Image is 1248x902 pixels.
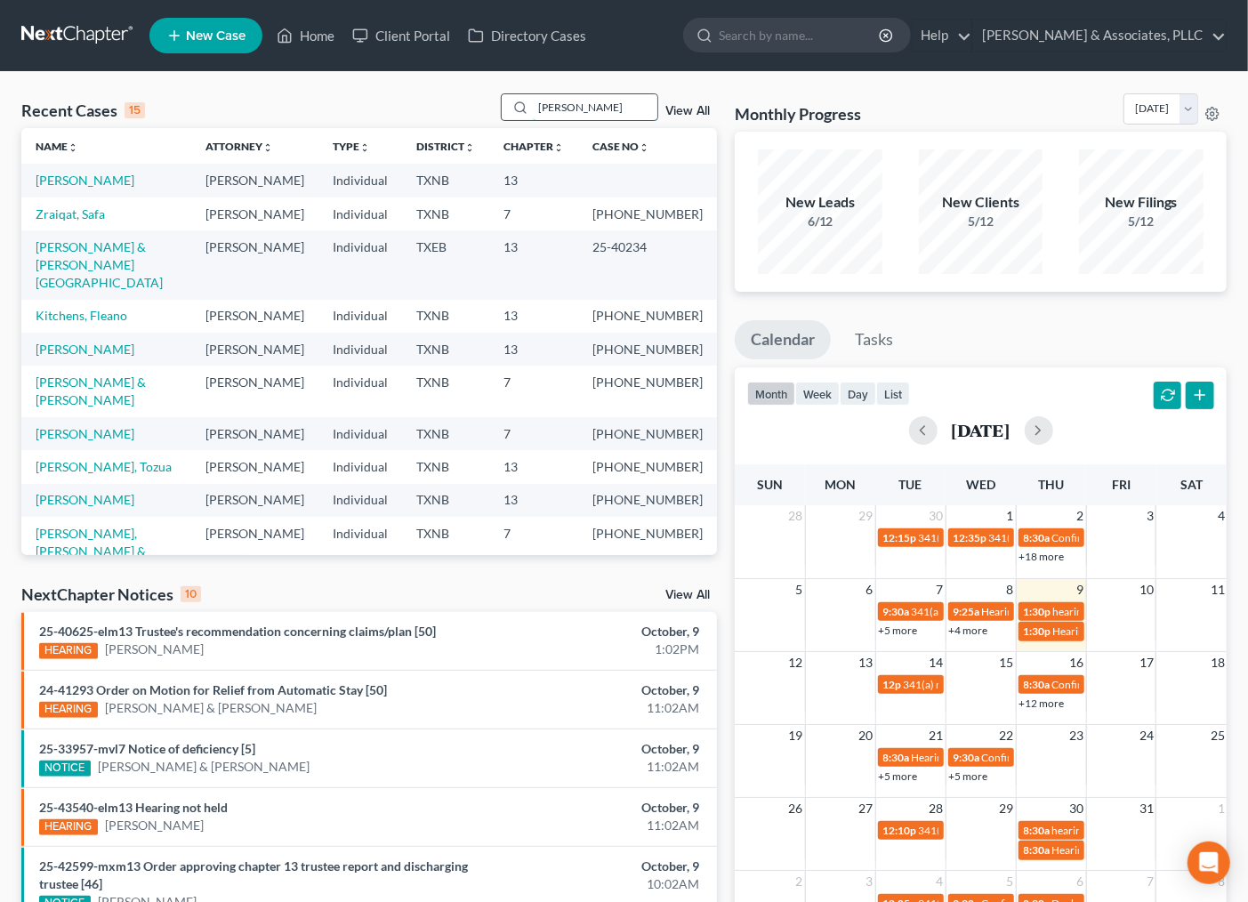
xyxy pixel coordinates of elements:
[491,758,699,776] div: 11:02AM
[1053,624,1192,638] span: Hearing for [PERSON_NAME]
[39,761,91,777] div: NOTICE
[935,579,946,600] span: 7
[954,605,980,618] span: 9:25a
[639,142,649,153] i: unfold_more
[876,382,910,406] button: list
[21,100,145,121] div: Recent Cases
[402,333,489,366] td: TXNB
[787,505,805,527] span: 28
[489,197,578,230] td: 7
[578,230,717,299] td: 25-40234
[1038,477,1064,492] span: Thu
[954,751,980,764] span: 9:30a
[883,531,917,544] span: 12:15p
[578,300,717,333] td: [PHONE_NUMBER]
[719,19,882,52] input: Search by name...
[402,164,489,197] td: TXNB
[459,20,595,52] a: Directory Cases
[318,517,402,585] td: Individual
[1216,798,1227,819] span: 1
[1138,579,1155,600] span: 10
[402,197,489,230] td: TXNB
[191,300,318,333] td: [PERSON_NAME]
[1075,505,1086,527] span: 2
[262,142,273,153] i: unfold_more
[489,417,578,450] td: 7
[787,798,805,819] span: 26
[39,702,98,718] div: HEARING
[318,300,402,333] td: Individual
[464,142,475,153] i: unfold_more
[1052,843,1191,857] span: Hearing for [PERSON_NAME]
[794,871,805,892] span: 2
[912,605,1083,618] span: 341(a) meeting for [PERSON_NAME]
[904,678,1075,691] span: 341(a) meeting for [PERSON_NAME]
[36,374,146,407] a: [PERSON_NAME] & [PERSON_NAME]
[1216,505,1227,527] span: 4
[1079,213,1204,230] div: 5/12
[998,725,1016,746] span: 22
[489,450,578,483] td: 13
[928,652,946,673] span: 14
[998,798,1016,819] span: 29
[191,417,318,450] td: [PERSON_NAME]
[489,517,578,585] td: 7
[39,624,436,639] a: 25-40625-elm13 Trustee's recommendation concerning claims/plan [50]
[489,333,578,366] td: 13
[865,579,875,600] span: 6
[318,450,402,483] td: Individual
[912,751,1051,764] span: Hearing for [PERSON_NAME]
[402,230,489,299] td: TXEB
[840,382,876,406] button: day
[1019,550,1065,563] a: +18 more
[489,164,578,197] td: 13
[665,105,710,117] a: View All
[998,652,1016,673] span: 15
[489,300,578,333] td: 13
[491,623,699,640] div: October, 9
[747,382,795,406] button: month
[503,140,564,153] a: Chapterunfold_more
[1052,824,1189,837] span: hearing for [PERSON_NAME]
[39,858,468,891] a: 25-42599-mxm13 Order approving chapter 13 trustee report and discharging trustee [46]
[578,333,717,366] td: [PHONE_NUMBER]
[36,526,146,576] a: [PERSON_NAME], [PERSON_NAME] & [PERSON_NAME]
[491,875,699,893] div: 10:02AM
[757,477,783,492] span: Sun
[1024,678,1051,691] span: 8:30a
[191,333,318,366] td: [PERSON_NAME]
[268,20,343,52] a: Home
[1005,505,1016,527] span: 1
[491,858,699,875] div: October, 9
[39,682,387,697] a: 24-41293 Order on Motion for Relief from Automatic Stay [50]
[1180,477,1203,492] span: Sat
[758,192,882,213] div: New Leads
[125,102,145,118] div: 15
[533,94,657,120] input: Search by name...
[36,239,163,290] a: [PERSON_NAME] & [PERSON_NAME][GEOGRAPHIC_DATA]
[402,300,489,333] td: TXNB
[982,751,1184,764] span: Confirmation hearing for [PERSON_NAME]
[879,769,918,783] a: +5 more
[1188,842,1230,884] div: Open Intercom Messenger
[1145,505,1155,527] span: 3
[1024,624,1051,638] span: 1:30p
[899,477,922,492] span: Tue
[489,230,578,299] td: 13
[1068,798,1086,819] span: 30
[758,213,882,230] div: 6/12
[205,140,273,153] a: Attorneyunfold_more
[68,142,78,153] i: unfold_more
[919,531,1091,544] span: 341(a) meeting for [PERSON_NAME]
[919,824,1091,837] span: 341(a) meeting for [PERSON_NAME]
[318,366,402,416] td: Individual
[787,725,805,746] span: 19
[191,366,318,416] td: [PERSON_NAME]
[1024,605,1051,618] span: 1:30p
[1209,579,1227,600] span: 11
[318,484,402,517] td: Individual
[795,382,840,406] button: week
[36,492,134,507] a: [PERSON_NAME]
[919,192,1043,213] div: New Clients
[1209,652,1227,673] span: 18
